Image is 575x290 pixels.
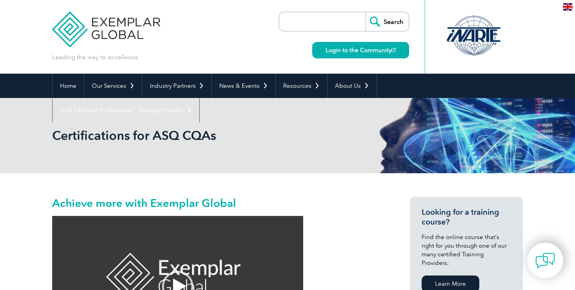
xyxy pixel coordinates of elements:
[312,42,409,58] a: Login to the Community
[84,74,142,98] a: Our Services
[276,74,327,98] a: Resources
[142,74,211,98] a: Industry Partners
[422,233,511,267] p: Find the online course that’s right for you through one of our many certified Training Providers.
[422,207,511,227] h3: Looking for a training course?
[52,129,382,142] h2: Certifications for ASQ CQAs
[391,48,396,52] img: open_square.png
[535,251,555,270] img: contact-chat.png
[52,53,138,62] p: Leading the way to excellence
[563,3,573,11] img: en
[366,12,409,31] input: Search
[212,74,275,98] a: News & Events
[53,98,199,122] a: Find Certified Professional / Training Provider
[52,197,382,209] h2: Achieve more with Exemplar Global
[53,74,84,98] a: Home
[328,74,377,98] a: About Us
